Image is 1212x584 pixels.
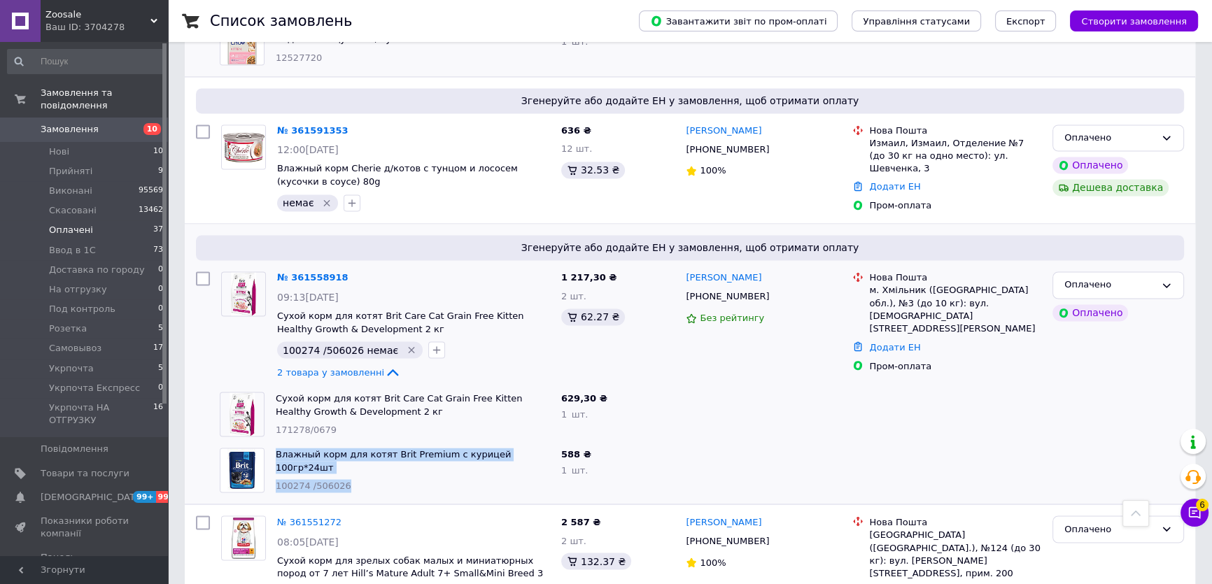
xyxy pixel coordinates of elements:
span: 73 [153,244,163,257]
span: 100274 /506026 [276,480,351,490]
span: 09:13[DATE] [277,292,339,303]
a: Влажный корм для котят Brit Premium с курицей 100гр*24шт [276,448,511,472]
span: немає [283,197,314,208]
div: 132.37 ₴ [561,553,631,569]
span: Згенеруйте або додайте ЕН у замовлення, щоб отримати оплату [202,94,1178,108]
span: Замовлення та повідомлення [41,87,168,112]
span: Виконані [49,185,92,197]
span: 37 [153,224,163,236]
div: Пром-оплата [869,359,1041,372]
span: Управління статусами [863,16,970,27]
span: [PHONE_NUMBER] [686,535,769,546]
span: 12527720 [276,52,322,63]
span: Доставка по городу [49,264,145,276]
img: Фото товару [220,448,264,492]
span: 2 587 ₴ [561,516,600,527]
div: Измаил, Измаил, Отделение №7 (до 30 кг на одно место): ул. Шевченка, 3 [869,137,1041,176]
span: 13462 [139,204,163,217]
a: Додати ЕН [869,181,920,192]
span: Ввод в 1С [49,244,96,257]
a: Фото товару [221,271,266,316]
span: Укрпочта НА ОТГРУЗКУ [49,401,153,427]
button: Чат з покупцем6 [1181,499,1209,527]
span: 16 [153,401,163,427]
span: [PHONE_NUMBER] [686,144,769,155]
a: [PERSON_NAME] [686,124,761,138]
div: Дешева доставка [1052,179,1169,196]
span: 08:05[DATE] [277,536,339,547]
img: Фото товару [230,392,255,436]
span: Завантажити звіт по пром-оплаті [650,15,826,27]
a: № 361551272 [277,516,341,527]
span: 99+ [133,491,156,503]
span: 99+ [156,491,179,503]
span: Zoosale [45,8,150,21]
div: Нова Пошта [869,124,1041,137]
span: [DEMOGRAPHIC_DATA] [41,491,144,504]
button: Експорт [995,10,1057,31]
span: 2 товара у замовленні [277,366,384,377]
span: Прийняті [49,165,92,178]
span: Повідомлення [41,443,108,455]
div: 62.27 ₴ [561,308,625,325]
h1: Список замовлень [210,13,352,29]
svg: Видалити мітку [321,197,332,208]
img: Фото товару [222,516,265,560]
span: 2 шт. [561,535,586,546]
span: 10 [153,145,163,158]
a: Фото товару [221,124,266,169]
div: Нова Пошта [869,271,1041,284]
a: Влажный корм Cherie д/котов с тунцом и лососем (кусочки в соусе) 80g [277,163,518,187]
span: 10 [143,123,161,135]
span: Експорт [1006,16,1045,27]
span: 100% [700,165,726,176]
span: 0 [158,264,163,276]
span: 17 [153,342,163,355]
span: 1 217,30 ₴ [561,272,616,283]
span: 636 ₴ [561,125,591,136]
span: 12:00[DATE] [277,144,339,155]
span: 0 [158,382,163,394]
span: 12 шт. [561,143,592,154]
button: Управління статусами [852,10,981,31]
div: Оплачено [1052,157,1128,173]
img: Фото товару [220,21,264,64]
svg: Видалити мітку [406,344,417,355]
img: Фото товару [231,272,257,315]
span: Показники роботи компанії [41,515,129,540]
div: [GEOGRAPHIC_DATA] ([GEOGRAPHIC_DATA].), №124 (до 30 кг): вул. [PERSON_NAME][STREET_ADDRESS], прим... [869,528,1041,579]
div: Ваш ID: 3704278 [45,21,168,34]
span: Без рейтингу [700,313,764,323]
div: Оплачено [1052,304,1128,321]
span: 0 [158,283,163,296]
div: 32.53 ₴ [561,162,625,178]
button: Завантажити звіт по пром-оплаті [639,10,838,31]
span: Розетка [49,322,87,335]
span: Укрпочта [49,362,94,375]
a: Сухой корм для котят Brit Care Cat Grain Free Kitten Healthy Growth & Development 2 кг [277,311,523,334]
span: На отгрузку [49,283,107,296]
a: Створити замовлення [1056,15,1198,26]
span: Згенеруйте або додайте ЕН у замовлення, щоб отримати оплату [202,241,1178,255]
div: Оплачено [1064,278,1155,292]
a: № 361591353 [277,125,348,136]
span: 6 [1196,499,1209,511]
a: Фото товару [221,515,266,560]
a: [PERSON_NAME] [686,271,761,285]
span: 171278/0679 [276,424,337,434]
a: Додати ЕН [869,341,920,352]
div: Нова Пошта [869,515,1041,528]
span: 95569 [139,185,163,197]
a: № 361558918 [277,272,348,283]
span: 5 [158,322,163,335]
img: Фото товару [222,125,265,169]
span: Оплачені [49,224,93,236]
span: 0 [158,303,163,315]
a: [PERSON_NAME] [686,515,761,529]
input: Пошук [7,49,164,74]
span: 1 шт. [561,464,588,475]
span: Товари та послуги [41,467,129,480]
span: Замовлення [41,123,99,136]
